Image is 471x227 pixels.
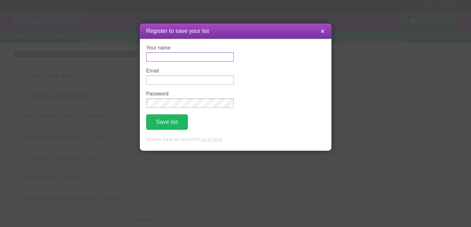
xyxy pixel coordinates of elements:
label: Your name [146,45,234,51]
button: Save list [146,114,188,130]
label: Password [146,91,234,97]
a: Log in here [199,137,222,142]
p: Already have an account? . [146,136,325,143]
label: Email [146,68,234,74]
h1: Register to save your list [146,27,325,35]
